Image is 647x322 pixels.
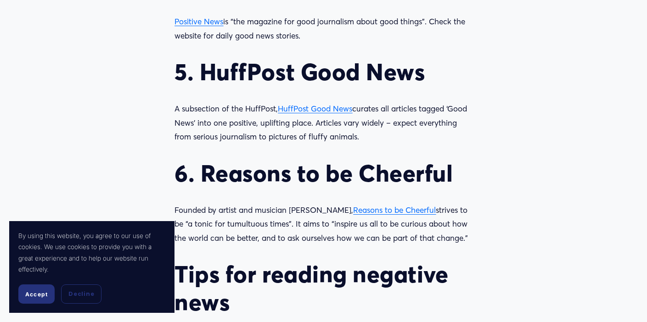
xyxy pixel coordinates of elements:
[9,221,174,313] section: Cookie banner
[25,291,48,298] span: Accept
[174,17,223,26] a: Positive News
[174,160,472,188] h2: 6. Reasons to be Cheerful
[174,58,472,86] h2: 5. HuffPost Good News
[353,205,436,215] a: Reasons to be Cheerful
[174,102,472,144] p: A subsection of the HuffPost, curates all articles tagged ‘Good News’ into one positive, upliftin...
[174,203,472,245] p: Founded by artist and musician [PERSON_NAME], strives to be “a tonic for tumultuous times”. It ai...
[278,104,352,113] a: HuffPost Good News
[174,261,472,316] h2: Tips for reading negative news
[18,284,55,304] button: Accept
[68,290,94,298] span: Decline
[174,15,472,43] p: is “the magazine for good journalism about good things”. Check the website for daily good news st...
[61,284,101,304] button: Decline
[18,230,165,275] p: By using this website, you agree to our use of cookies. We use cookies to provide you with a grea...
